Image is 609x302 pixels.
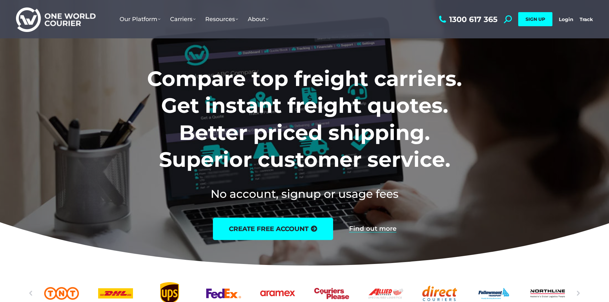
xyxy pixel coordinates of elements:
a: 1300 617 365 [437,15,497,23]
a: Track [580,16,593,22]
span: SIGN UP [526,16,545,22]
a: create free account [213,218,333,240]
img: One World Courier [16,6,96,32]
h2: No account, signup or usage fees [105,186,504,202]
span: Resources [205,16,238,23]
a: Login [559,16,573,22]
a: Find out more [349,225,396,232]
a: Resources [200,9,243,29]
span: Our Platform [120,16,160,23]
a: Carriers [165,9,200,29]
h1: Compare top freight carriers. Get instant freight quotes. Better priced shipping. Superior custom... [105,65,504,173]
a: Our Platform [115,9,165,29]
span: Carriers [170,16,196,23]
span: About [248,16,269,23]
a: SIGN UP [518,12,552,26]
a: About [243,9,273,29]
